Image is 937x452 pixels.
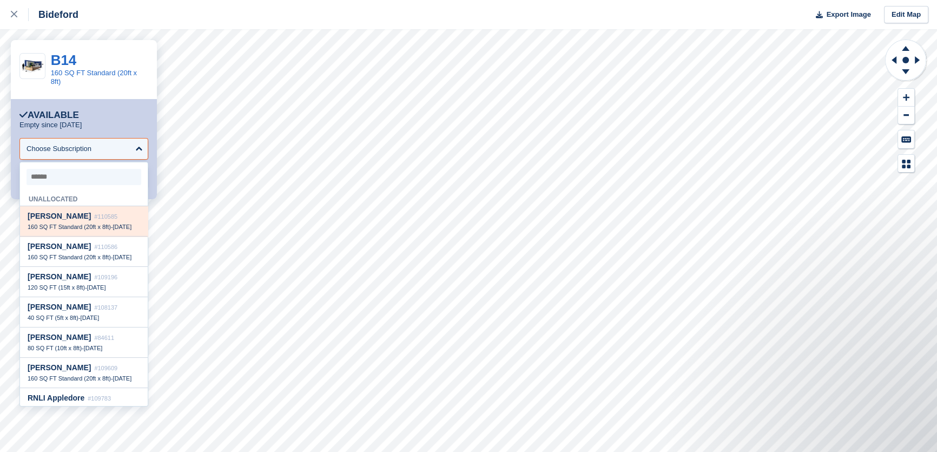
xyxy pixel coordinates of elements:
span: [DATE] [87,284,106,291]
a: 160 SQ FT Standard (20ft x 8ft) [51,69,137,86]
span: #109196 [94,274,117,280]
div: - [28,344,140,352]
div: Choose Subscription [27,143,91,154]
span: 160 SQ FT Standard (20ft x 8ft) [28,254,111,260]
span: 160 SQ FT Standard (20ft x 8ft) [28,224,111,230]
div: - [28,253,140,261]
span: [PERSON_NAME] [28,272,91,281]
div: Available [19,110,79,121]
div: - [28,314,140,322]
span: RNLI Appledore [28,394,84,402]
span: [PERSON_NAME] [28,363,91,372]
span: 160 SQ FT Standard (20ft x 8ft) [28,375,111,382]
span: #110585 [94,213,117,220]
span: #108137 [94,304,117,311]
button: Map Legend [898,155,914,173]
div: Unallocated [20,189,148,206]
a: B14 [51,52,77,68]
a: Edit Map [884,6,928,24]
img: 20-ft-container.jpg [20,57,45,75]
span: #109783 [88,395,111,402]
span: [PERSON_NAME] [28,212,91,220]
span: 120 SQ FT (15ft x 8ft) [28,284,85,291]
span: [PERSON_NAME] [28,333,91,342]
p: Empty since [DATE] [19,121,82,129]
span: 40 SQ FT (5ft x 8ft) [28,315,78,321]
button: Zoom In [898,89,914,107]
div: - [28,284,140,291]
div: - [28,405,140,412]
span: [DATE] [113,375,132,382]
span: #84611 [94,335,114,341]
span: #109609 [94,365,117,371]
button: Export Image [809,6,871,24]
span: [DATE] [84,405,103,412]
div: - [28,375,140,382]
span: [DATE] [113,254,132,260]
span: [DATE] [81,315,100,321]
span: #110586 [94,244,117,250]
span: [DATE] [113,224,132,230]
span: 80 SQ FT (10ft x 8ft) [28,405,82,412]
span: [DATE] [84,345,103,351]
span: Export Image [826,9,870,20]
button: Keyboard Shortcuts [898,130,914,148]
button: Zoom Out [898,107,914,125]
div: Bideford [29,8,78,21]
span: [PERSON_NAME] [28,242,91,251]
span: 80 SQ FT (10ft x 8ft) [28,345,82,351]
span: [PERSON_NAME] [28,303,91,311]
div: - [28,223,140,231]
